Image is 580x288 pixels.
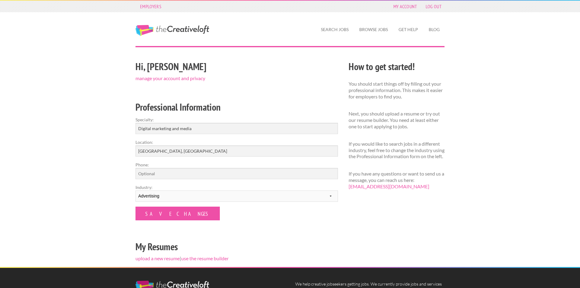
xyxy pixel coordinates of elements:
h2: Hi, [PERSON_NAME] [135,60,338,73]
a: use the resume builder [181,255,229,261]
a: Log Out [423,2,445,11]
p: Next, you should upload a resume or try out our resume builder. You need at least either one to s... [349,111,445,130]
a: [EMAIL_ADDRESS][DOMAIN_NAME] [349,183,429,189]
h2: My Resumes [135,240,338,254]
h2: How to get started! [349,60,445,73]
a: Browse Jobs [354,23,393,37]
input: e.g. New York, NY [135,145,338,157]
a: Get Help [394,23,423,37]
label: Phone: [135,162,338,168]
a: manage your account and privacy [135,75,205,81]
input: Optional [135,168,338,179]
p: If you have any questions or want to send us a message, you can reach us here: [349,171,445,190]
a: The Creative Loft [135,25,209,36]
a: Blog [424,23,445,37]
a: My Account [390,2,420,11]
input: Save Changes [135,207,220,220]
a: Search Jobs [316,23,353,37]
h2: Professional Information [135,100,338,114]
label: Industry: [135,184,338,190]
a: upload a new resume [135,255,180,261]
div: | [130,59,343,267]
label: Specialty: [135,116,338,123]
a: Employers [137,2,164,11]
label: Location: [135,139,338,145]
p: You should start things off by filling out your professional information. This makes it easier fo... [349,81,445,100]
p: If you would like to search jobs in a different industry, feel free to change the industry using ... [349,141,445,160]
